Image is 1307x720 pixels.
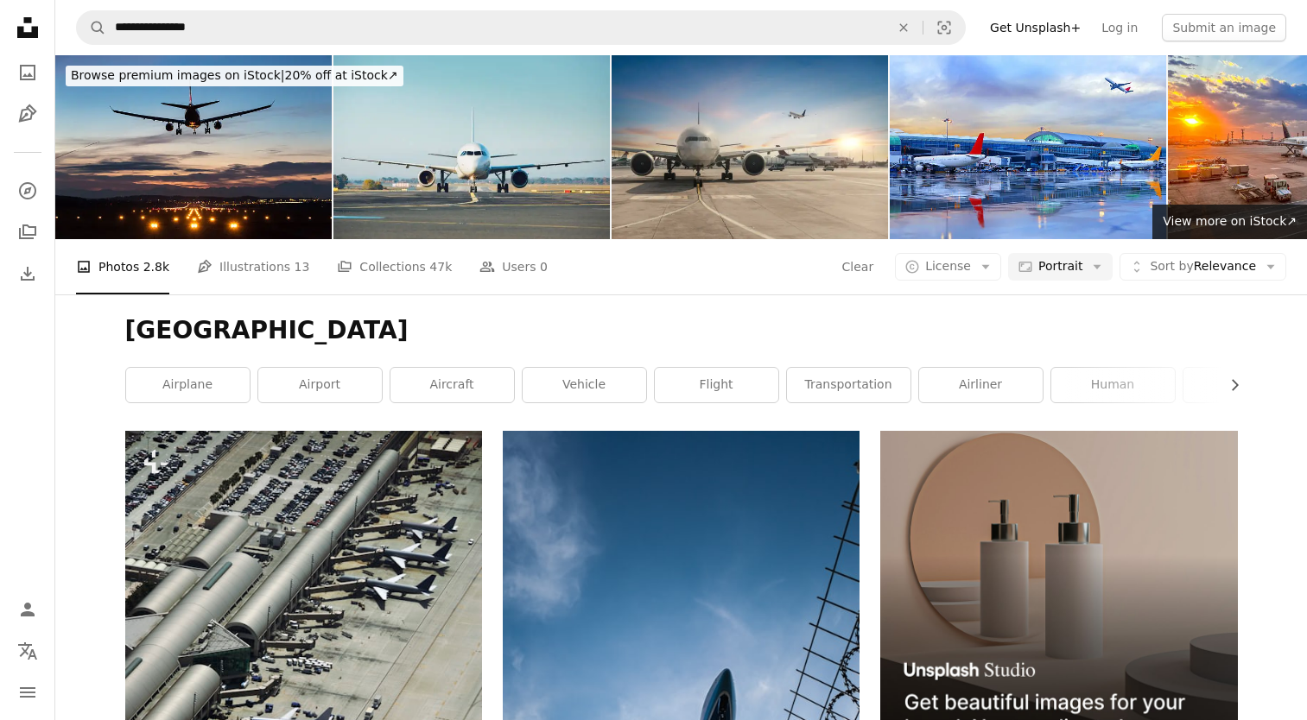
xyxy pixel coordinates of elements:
[10,55,45,90] a: Photos
[10,215,45,249] a: Collections
[479,239,548,294] a: Users 0
[895,253,1001,281] button: License
[1091,14,1148,41] a: Log in
[523,368,646,402] a: vehicle
[390,368,514,402] a: aircraft
[55,55,332,239] img: Landing airplane
[980,14,1091,41] a: Get Unsplash+
[258,368,382,402] a: airport
[540,257,548,276] span: 0
[1038,258,1082,275] span: Portrait
[71,68,398,82] span: 20% off at iStock ↗
[1163,214,1297,228] span: View more on iStock ↗
[1162,14,1286,41] button: Submit an image
[787,368,910,402] a: transportation
[841,253,875,281] button: Clear
[925,259,971,273] span: License
[337,239,452,294] a: Collections 47k
[1051,368,1175,402] a: human
[197,239,309,294] a: Illustrations 13
[1152,205,1307,239] a: View more on iStock↗
[76,10,966,45] form: Find visuals sitewide
[10,97,45,131] a: Illustrations
[890,55,1166,239] img: Airport
[885,11,923,44] button: Clear
[1183,368,1307,402] a: person
[55,55,414,97] a: Browse premium images on iStock|20% off at iStock↗
[1008,253,1113,281] button: Portrait
[10,256,45,291] a: Download History
[919,368,1043,402] a: airliner
[10,675,45,710] button: Menu
[1219,368,1238,402] button: scroll list to the right
[71,68,284,82] span: Browse premium images on iStock |
[125,315,1238,346] h1: [GEOGRAPHIC_DATA]
[77,11,106,44] button: Search Unsplash
[10,634,45,668] button: Language
[612,55,888,239] img: Front view of landed airplane in Istanbul International Airport
[333,55,610,239] img: Traffic at the airport
[10,592,45,627] a: Log in / Sign up
[923,11,965,44] button: Visual search
[1120,253,1286,281] button: Sort byRelevance
[10,174,45,208] a: Explore
[1150,259,1193,273] span: Sort by
[1150,258,1256,275] span: Relevance
[126,368,250,402] a: airplane
[295,257,310,276] span: 13
[655,368,778,402] a: flight
[429,257,452,276] span: 47k
[125,691,482,706] a: an aerial view of an airport filled with airplanes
